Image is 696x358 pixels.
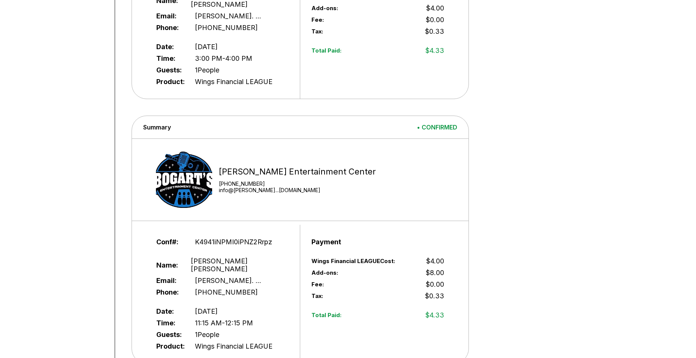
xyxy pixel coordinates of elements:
span: Guests: [156,331,183,338]
span: Time: [156,319,183,327]
span: $4.33 [425,47,444,54]
span: $0.33 [425,292,444,300]
span: [DATE] [195,43,218,51]
span: $4.00 [426,4,444,12]
span: Phone: [156,24,183,32]
div: [PHONE_NUMBER] [219,181,376,187]
span: 11:15 AM - 12:15 PM [195,319,253,327]
span: Total Paid: [311,47,404,54]
span: $4.33 [425,311,444,319]
span: $0.00 [426,16,444,24]
span: Fee: [311,16,378,23]
span: Phone: [156,288,183,296]
span: Wings Financial LEAGUE [195,78,272,86]
span: 1 People [195,331,219,338]
span: [PHONE_NUMBER] [195,288,258,296]
span: Fee: [311,281,378,288]
a: info@[PERSON_NAME]...[DOMAIN_NAME] [219,187,376,193]
span: Date: [156,43,183,51]
span: Date: [156,307,183,315]
span: Add-ons: [311,5,378,12]
span: [PERSON_NAME]. ... [195,277,261,284]
img: Bogart's Entertainment Center [156,152,212,208]
span: Tax: [311,292,404,299]
span: Payment [311,238,338,246]
span: [PHONE_NUMBER] [195,24,258,32]
span: Name: [156,261,179,269]
div: [PERSON_NAME] Entertainment Center [219,167,376,177]
span: $0.33 [425,27,444,35]
span: Total Paid: [311,311,404,319]
span: Summary [143,123,171,131]
span: [PERSON_NAME]. ... [195,12,261,20]
span: 3:00 PM - 4:00 PM [195,54,252,62]
span: Conf#: [156,238,183,246]
span: K4941iNPMI0iPNZ2Rrpz [195,238,272,246]
span: Tax: [311,28,404,35]
span: Wings Financial LEAGUE [195,342,272,350]
span: $4.00 [426,257,444,265]
span: Add-ons: [311,269,378,276]
span: $8.00 [426,269,444,277]
span: Guests: [156,66,183,74]
span: $0.00 [426,280,444,288]
span: Wings Financial LEAGUE Cost: [311,257,404,265]
span: Time: [156,54,183,62]
span: Email: [156,277,183,284]
span: Product: [156,342,183,350]
span: [DATE] [195,307,218,315]
span: 1 People [195,66,219,74]
span: [PERSON_NAME] [PERSON_NAME] [191,257,289,273]
span: Product: [156,78,183,86]
span: Email: [156,12,183,20]
span: • CONFIRMED [417,123,457,131]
